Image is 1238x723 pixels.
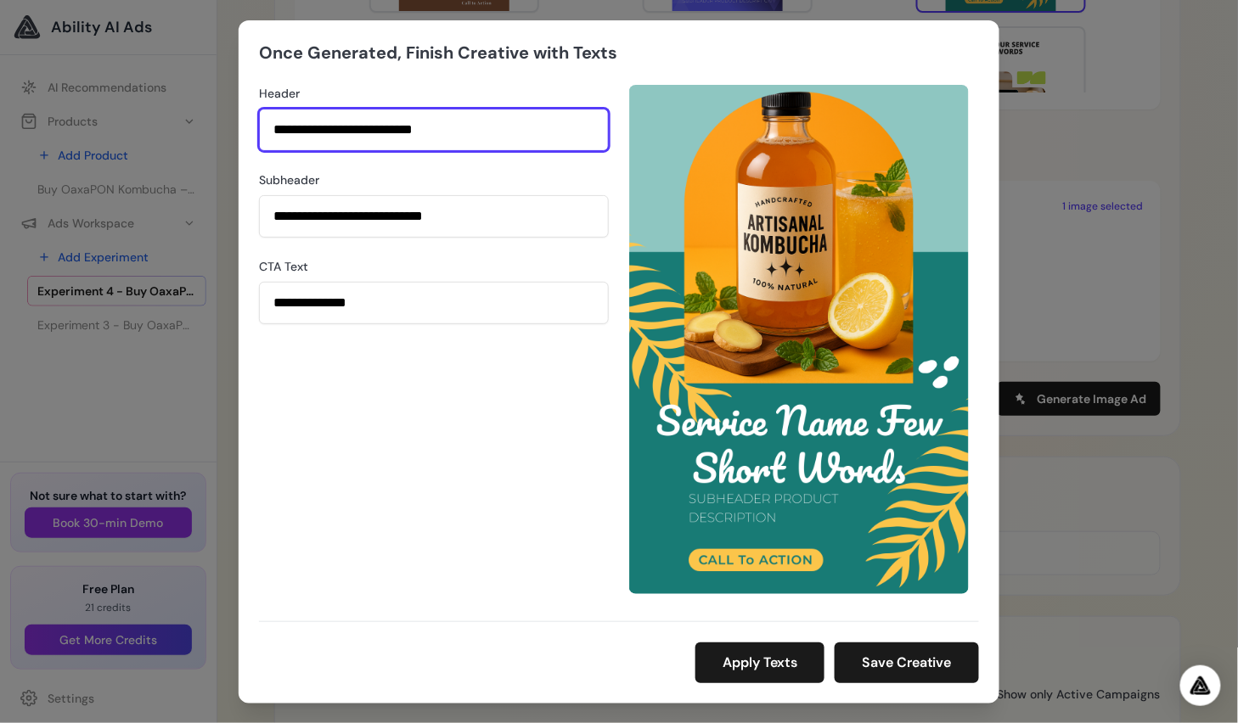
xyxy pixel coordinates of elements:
[259,41,617,64] h2: Once Generated, Finish Creative with Texts
[259,258,609,275] label: CTA Text
[835,642,979,683] button: Save Creative
[259,85,609,102] label: Header
[629,85,969,594] img: Generated creative
[259,171,609,188] label: Subheader
[1180,665,1221,706] div: Open Intercom Messenger
[695,642,824,683] button: Apply Texts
